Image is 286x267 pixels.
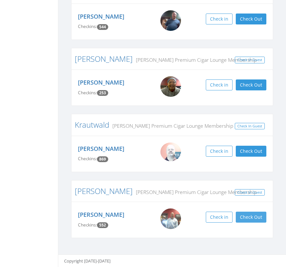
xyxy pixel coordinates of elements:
[78,90,97,96] span: Checkins:
[75,53,133,64] a: [PERSON_NAME]
[78,222,97,228] span: Checkins:
[133,56,257,63] small: [PERSON_NAME] Premium Cigar Lounge Membership
[78,156,97,161] span: Checkins:
[236,146,266,157] button: Check Out
[235,123,265,130] a: Check In Guest
[78,78,124,86] a: [PERSON_NAME]
[160,10,181,31] img: Kevin_Howerton.png
[97,156,108,162] span: Checkin count
[133,189,257,196] small: [PERSON_NAME] Premium Cigar Lounge Membership
[236,212,266,223] button: Check Out
[160,208,181,229] img: Justin_Ward.png
[235,189,265,196] a: Check In Guest
[206,212,233,223] button: Check in
[97,90,108,96] span: Checkin count
[160,76,181,97] img: Keith_Johnson.png
[78,211,124,218] a: [PERSON_NAME]
[236,14,266,24] button: Check Out
[206,79,233,90] button: Check in
[97,24,108,30] span: Checkin count
[78,13,124,20] a: [PERSON_NAME]
[78,145,124,152] a: [PERSON_NAME]
[206,146,233,157] button: Check in
[75,186,133,196] a: [PERSON_NAME]
[236,79,266,90] button: Check Out
[206,14,233,24] button: Check in
[109,122,233,129] small: [PERSON_NAME] Premium Cigar Lounge Membership
[235,57,265,63] a: Check In Guest
[78,23,97,29] span: Checkins:
[75,119,109,130] a: Krautwald
[97,222,108,228] span: Checkin count
[160,143,181,161] img: WIN_20200824_14_20_23_Pro.jpg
